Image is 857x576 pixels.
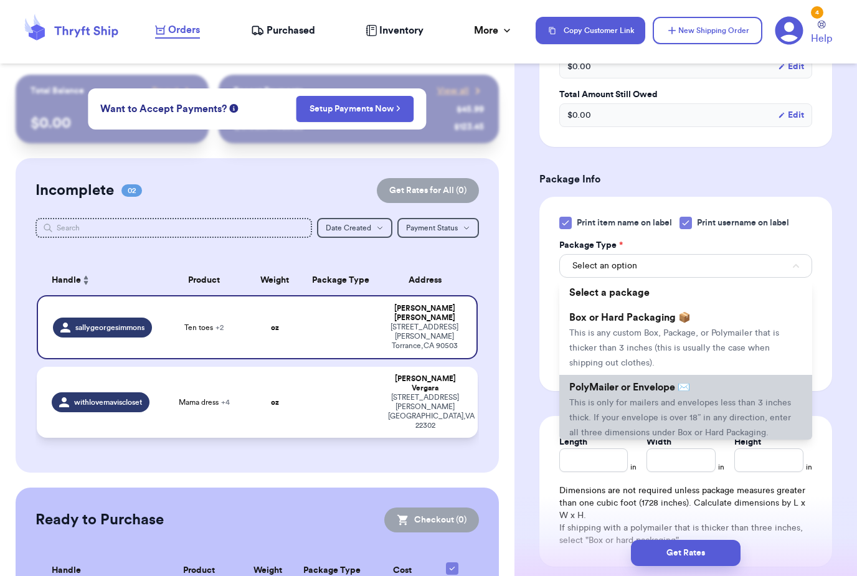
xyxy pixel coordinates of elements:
[437,85,484,97] a: View all
[559,484,812,547] div: Dimensions are not required unless package measures greater than one cubic foot (1728 inches). Ca...
[121,184,142,197] span: 02
[221,399,230,406] span: + 4
[734,436,761,448] label: Height
[36,218,312,238] input: Search
[653,17,762,44] button: New Shipping Order
[36,510,164,530] h2: Ready to Purchase
[437,85,469,97] span: View all
[811,21,832,46] a: Help
[646,436,671,448] label: Width
[559,254,812,278] button: Select an option
[567,60,591,73] span: $ 0.00
[559,88,812,101] label: Total Amount Still Owed
[215,324,224,331] span: + 2
[536,17,645,44] button: Copy Customer Link
[301,265,381,295] th: Package Type
[377,178,479,203] button: Get Rates for All (0)
[160,265,249,295] th: Product
[184,323,224,333] span: Ten toes
[559,239,623,252] label: Package Type
[381,265,478,295] th: Address
[775,16,803,45] a: 4
[271,324,279,331] strong: oz
[152,85,179,97] span: Payout
[296,96,414,122] button: Setup Payments Now
[388,374,463,393] div: [PERSON_NAME] Vergara
[569,313,691,323] span: Box or Hard Packaging 📦
[155,22,200,39] a: Orders
[811,6,823,19] div: 4
[36,181,114,201] h2: Incomplete
[234,85,303,97] p: Recent Payments
[179,397,230,407] span: Mama dress
[388,393,463,430] div: [STREET_ADDRESS][PERSON_NAME] [GEOGRAPHIC_DATA] , VA 22302
[100,102,227,116] span: Want to Accept Payments?
[271,399,279,406] strong: oz
[631,540,741,566] button: Get Rates
[454,121,484,133] div: $ 123.45
[81,273,91,288] button: Sort ascending
[267,23,315,38] span: Purchased
[31,113,194,133] p: $ 0.00
[569,329,779,367] span: This is any custom Box, Package, or Polymailer that is thicker than 3 inches (this is usually the...
[567,109,591,121] span: $ 0.00
[388,323,462,351] div: [STREET_ADDRESS][PERSON_NAME] Torrance , CA 90503
[384,508,479,532] button: Checkout (0)
[168,22,200,37] span: Orders
[778,109,804,121] button: Edit
[577,217,672,229] span: Print item name on label
[778,60,804,73] button: Edit
[75,323,144,333] span: sallygeorgesimmons
[474,23,513,38] div: More
[249,265,301,295] th: Weight
[559,436,587,448] label: Length
[326,224,371,232] span: Date Created
[539,172,832,187] h3: Package Info
[52,274,81,287] span: Handle
[457,103,484,116] div: $ 45.99
[806,462,812,472] span: in
[811,31,832,46] span: Help
[569,399,791,437] span: This is only for mailers and envelopes less than 3 inches thick. If your envelope is over 18” in ...
[366,23,424,38] a: Inventory
[569,382,690,392] span: PolyMailer or Envelope ✉️
[74,397,142,407] span: withlovemaviscloset
[406,224,458,232] span: Payment Status
[697,217,789,229] span: Print username on label
[559,522,812,547] p: If shipping with a polymailer that is thicker than three inches, select "Box or hard packaging".
[718,462,724,472] span: in
[310,103,401,115] a: Setup Payments Now
[630,462,637,472] span: in
[397,218,479,238] button: Payment Status
[569,288,650,298] span: Select a package
[572,260,637,272] span: Select an option
[379,23,424,38] span: Inventory
[152,85,194,97] a: Payout
[251,23,315,38] a: Purchased
[31,85,84,97] p: Total Balance
[317,218,392,238] button: Date Created
[388,304,462,323] div: [PERSON_NAME] [PERSON_NAME]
